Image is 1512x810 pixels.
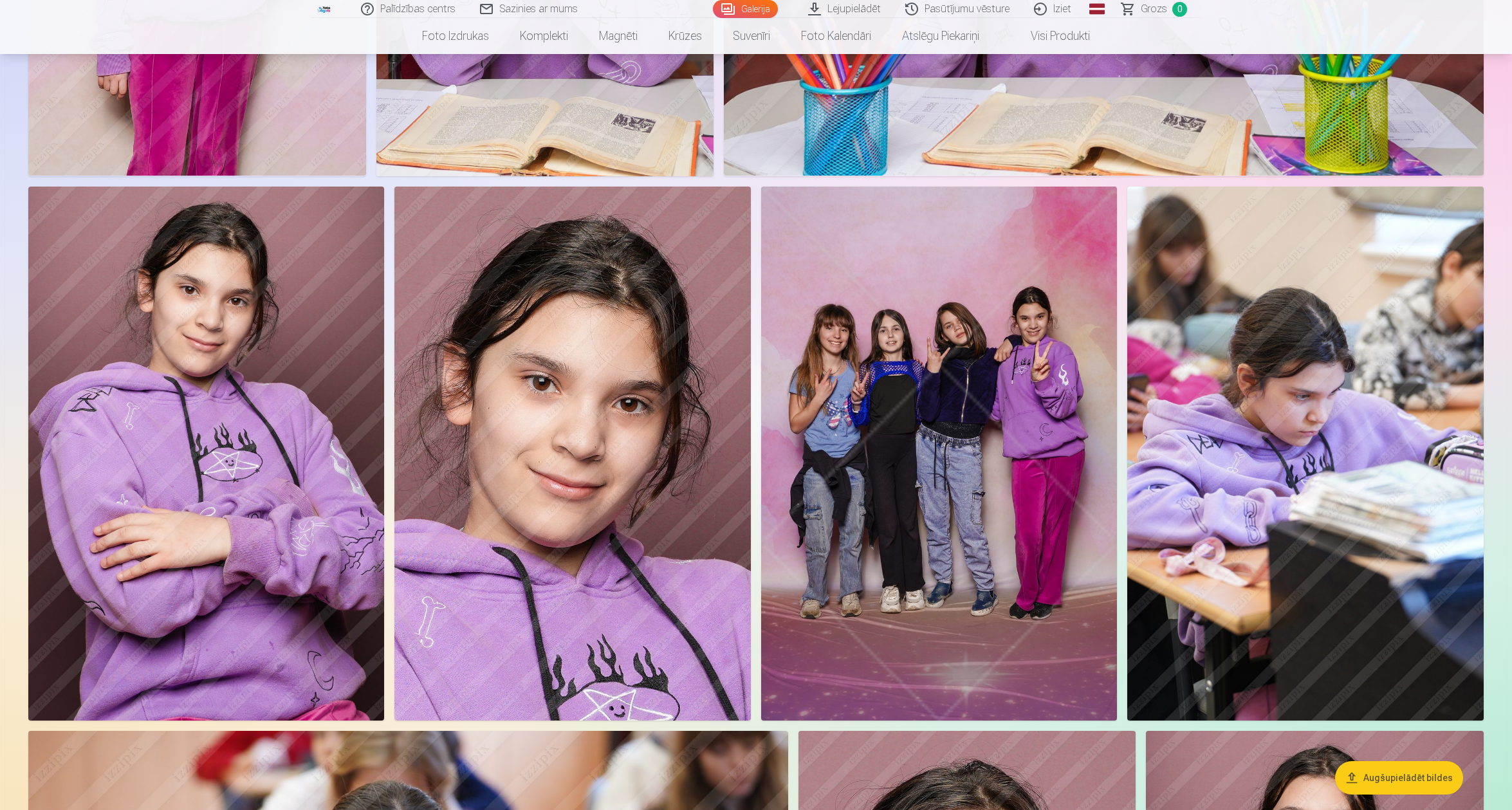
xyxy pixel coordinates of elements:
a: Foto kalendāri [786,18,887,54]
img: /fa1 [317,5,331,13]
a: Suvenīri [717,18,786,54]
button: Augšupielādēt bildes [1335,761,1463,795]
a: Foto izdrukas [407,18,504,54]
span: Grozs [1141,1,1167,17]
a: Visi produkti [995,18,1105,54]
a: Krūzes [653,18,717,54]
a: Magnēti [584,18,653,54]
span: 0 [1172,2,1187,17]
a: Komplekti [504,18,584,54]
a: Atslēgu piekariņi [887,18,995,54]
